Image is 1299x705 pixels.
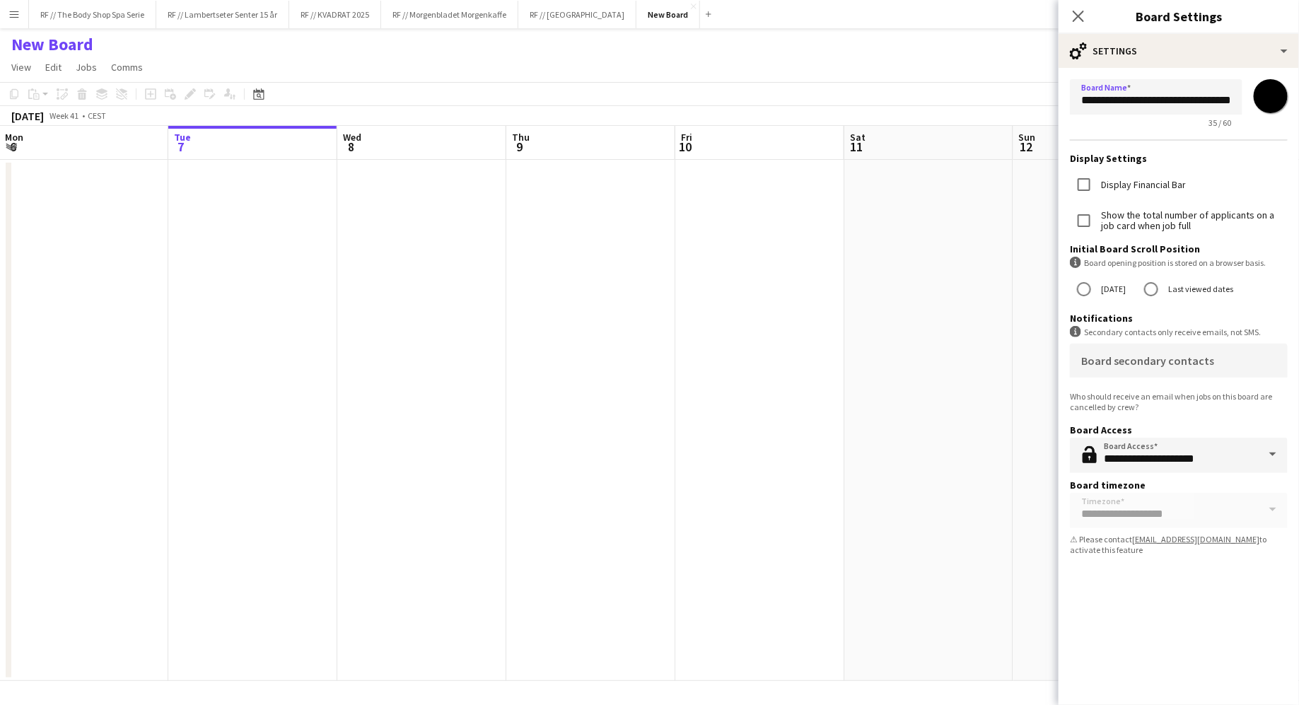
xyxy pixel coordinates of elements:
[11,34,93,55] h1: New Board
[1165,278,1233,300] label: Last viewed dates
[1059,34,1299,68] div: Settings
[1070,534,1288,555] div: ⚠ Please contact to activate this feature
[45,61,62,74] span: Edit
[1070,326,1288,338] div: Secondary contacts only receive emails, not SMS.
[1070,243,1288,255] h3: Initial Board Scroll Position
[6,58,37,76] a: View
[1197,117,1242,128] span: 35 / 60
[512,131,530,144] span: Thu
[1070,152,1288,165] h3: Display Settings
[518,1,636,28] button: RF // [GEOGRAPHIC_DATA]
[381,1,518,28] button: RF // Morgenbladet Morgenkaffe
[156,1,289,28] button: RF // Lambertseter Senter 15 år
[1098,278,1126,300] label: [DATE]
[289,1,381,28] button: RF // KVADRAT 2025
[70,58,103,76] a: Jobs
[40,58,67,76] a: Edit
[3,139,23,155] span: 6
[1070,424,1288,436] h3: Board Access
[29,1,156,28] button: RF // The Body Shop Spa Serie
[850,131,866,144] span: Sat
[1098,179,1186,190] label: Display Financial Bar
[679,139,692,155] span: 10
[11,61,31,74] span: View
[5,131,23,144] span: Mon
[343,131,361,144] span: Wed
[111,61,143,74] span: Comms
[341,139,361,155] span: 8
[1059,7,1299,25] h3: Board Settings
[1017,139,1036,155] span: 12
[1132,534,1259,544] a: [EMAIL_ADDRESS][DOMAIN_NAME]
[510,139,530,155] span: 9
[1070,312,1288,325] h3: Notifications
[105,58,148,76] a: Comms
[172,139,191,155] span: 7
[1098,210,1288,231] label: Show the total number of applicants on a job card when job full
[1070,479,1288,491] h3: Board timezone
[1081,354,1214,368] mat-label: Board secondary contacts
[681,131,692,144] span: Fri
[1070,391,1288,412] div: Who should receive an email when jobs on this board are cancelled by crew?
[76,61,97,74] span: Jobs
[1019,131,1036,144] span: Sun
[11,109,44,123] div: [DATE]
[174,131,191,144] span: Tue
[848,139,866,155] span: 11
[47,110,82,121] span: Week 41
[1070,257,1288,269] div: Board opening position is stored on a browser basis.
[88,110,106,121] div: CEST
[636,1,700,28] button: New Board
